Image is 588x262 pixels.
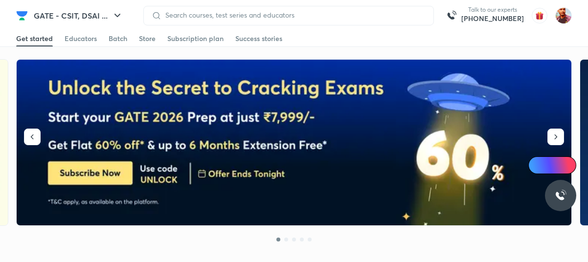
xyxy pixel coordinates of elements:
button: GATE - CSIT, DSAI ... [28,6,129,25]
img: Kamlesh [555,7,572,24]
a: Store [139,31,156,46]
p: Talk to our experts [461,6,524,14]
a: Batch [109,31,127,46]
a: Success stories [235,31,282,46]
a: Educators [65,31,97,46]
img: Company Logo [16,10,28,22]
div: Educators [65,34,97,44]
img: call-us [442,6,461,25]
div: Subscription plan [167,34,224,44]
a: Subscription plan [167,31,224,46]
a: [PHONE_NUMBER] [461,14,524,23]
a: Ai Doubts [528,156,576,174]
img: ttu [555,190,566,201]
a: Get started [16,31,53,46]
div: Batch [109,34,127,44]
div: Get started [16,34,53,44]
input: Search courses, test series and educators [161,11,426,19]
div: Success stories [235,34,282,44]
img: avatar [532,8,547,23]
span: Ai Doubts [544,161,570,169]
img: Icon [534,161,542,169]
div: Store [139,34,156,44]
